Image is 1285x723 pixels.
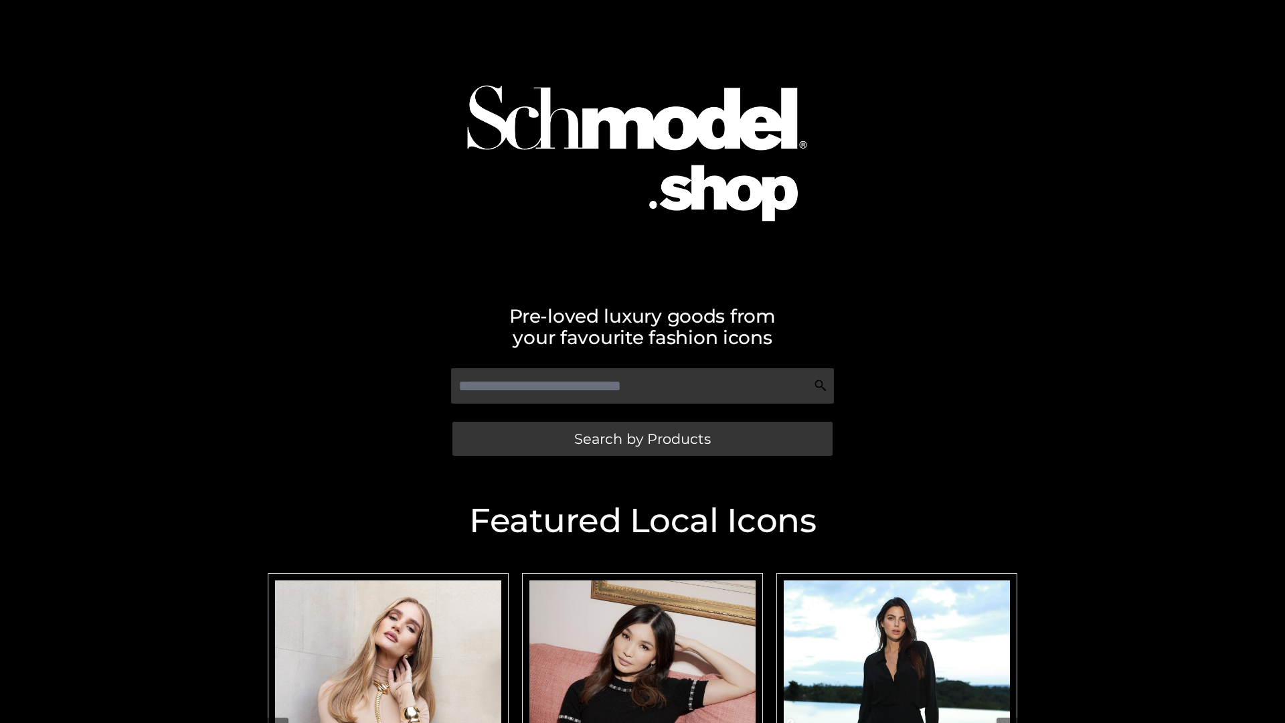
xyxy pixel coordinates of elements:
span: Search by Products [574,432,711,446]
img: Search Icon [814,379,827,392]
a: Search by Products [452,422,833,456]
h2: Pre-loved luxury goods from your favourite fashion icons [261,305,1024,348]
h2: Featured Local Icons​ [261,504,1024,538]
